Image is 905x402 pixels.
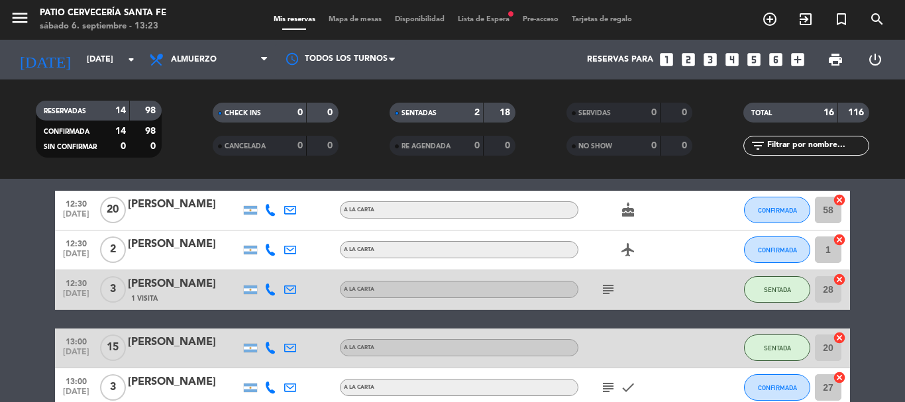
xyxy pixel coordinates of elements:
[869,11,885,27] i: search
[744,276,810,303] button: SENTADA
[267,16,322,23] span: Mis reservas
[859,8,895,30] span: BUSCAR
[171,55,217,64] span: Almuerzo
[855,40,895,79] div: LOG OUT
[100,334,126,361] span: 15
[848,108,867,117] strong: 116
[764,286,791,293] span: SENTADA
[60,348,93,363] span: [DATE]
[100,374,126,401] span: 3
[702,51,719,68] i: looks_3
[620,242,636,258] i: airplanemode_active
[474,141,480,150] strong: 0
[297,141,303,150] strong: 0
[620,379,636,395] i: check
[145,106,158,115] strong: 98
[128,276,240,293] div: [PERSON_NAME]
[40,7,166,20] div: Patio Cervecería Santa Fe
[833,273,846,286] i: cancel
[327,108,335,117] strong: 0
[680,51,697,68] i: looks_two
[344,207,374,213] span: A LA CARTA
[123,52,139,68] i: arrow_drop_down
[516,16,565,23] span: Pre-acceso
[44,128,89,135] span: CONFIRMADA
[744,374,810,401] button: CONFIRMADA
[651,141,657,150] strong: 0
[322,16,388,23] span: Mapa de mesas
[833,11,849,27] i: turned_in_not
[128,374,240,391] div: [PERSON_NAME]
[327,141,335,150] strong: 0
[344,345,374,350] span: A LA CARTA
[867,52,883,68] i: power_settings_new
[60,235,93,250] span: 12:30
[115,106,126,115] strong: 14
[824,8,859,30] span: Reserva especial
[60,210,93,225] span: [DATE]
[833,331,846,344] i: cancel
[344,385,374,390] span: A LA CARTA
[128,236,240,253] div: [PERSON_NAME]
[752,8,788,30] span: RESERVAR MESA
[764,344,791,352] span: SENTADA
[128,334,240,351] div: [PERSON_NAME]
[789,51,806,68] i: add_box
[723,51,741,68] i: looks_4
[145,126,158,136] strong: 98
[500,108,513,117] strong: 18
[744,197,810,223] button: CONFIRMADA
[451,16,516,23] span: Lista de Espera
[388,16,451,23] span: Disponibilidad
[401,143,451,150] span: RE AGENDADA
[507,10,515,18] span: fiber_manual_record
[40,20,166,33] div: sábado 6. septiembre - 13:23
[744,236,810,263] button: CONFIRMADA
[505,141,513,150] strong: 0
[60,275,93,290] span: 12:30
[60,250,93,265] span: [DATE]
[745,51,763,68] i: looks_5
[10,45,80,74] i: [DATE]
[758,384,797,391] span: CONFIRMADA
[651,108,657,117] strong: 0
[587,55,653,64] span: Reservas para
[297,108,303,117] strong: 0
[578,110,611,117] span: SERVIDAS
[131,293,158,304] span: 1 Visita
[620,202,636,218] i: cake
[827,52,843,68] span: print
[762,11,778,27] i: add_circle_outline
[798,11,814,27] i: exit_to_app
[100,276,126,303] span: 3
[744,334,810,361] button: SENTADA
[751,110,772,117] span: TOTAL
[788,8,824,30] span: WALK IN
[60,195,93,211] span: 12:30
[60,373,93,388] span: 13:00
[60,289,93,305] span: [DATE]
[833,193,846,207] i: cancel
[767,51,784,68] i: looks_6
[115,126,126,136] strong: 14
[682,141,690,150] strong: 0
[401,110,437,117] span: SENTADAS
[565,16,639,23] span: Tarjetas de regalo
[758,207,797,214] span: CONFIRMADA
[682,108,690,117] strong: 0
[758,246,797,254] span: CONFIRMADA
[150,142,158,151] strong: 0
[10,8,30,28] i: menu
[766,138,869,153] input: Filtrar por nombre...
[44,108,86,115] span: RESERVADAS
[60,333,93,348] span: 13:00
[824,108,834,117] strong: 16
[128,196,240,213] div: [PERSON_NAME]
[100,197,126,223] span: 20
[578,143,612,150] span: NO SHOW
[750,138,766,154] i: filter_list
[121,142,126,151] strong: 0
[225,143,266,150] span: CANCELADA
[344,287,374,292] span: A LA CARTA
[833,233,846,246] i: cancel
